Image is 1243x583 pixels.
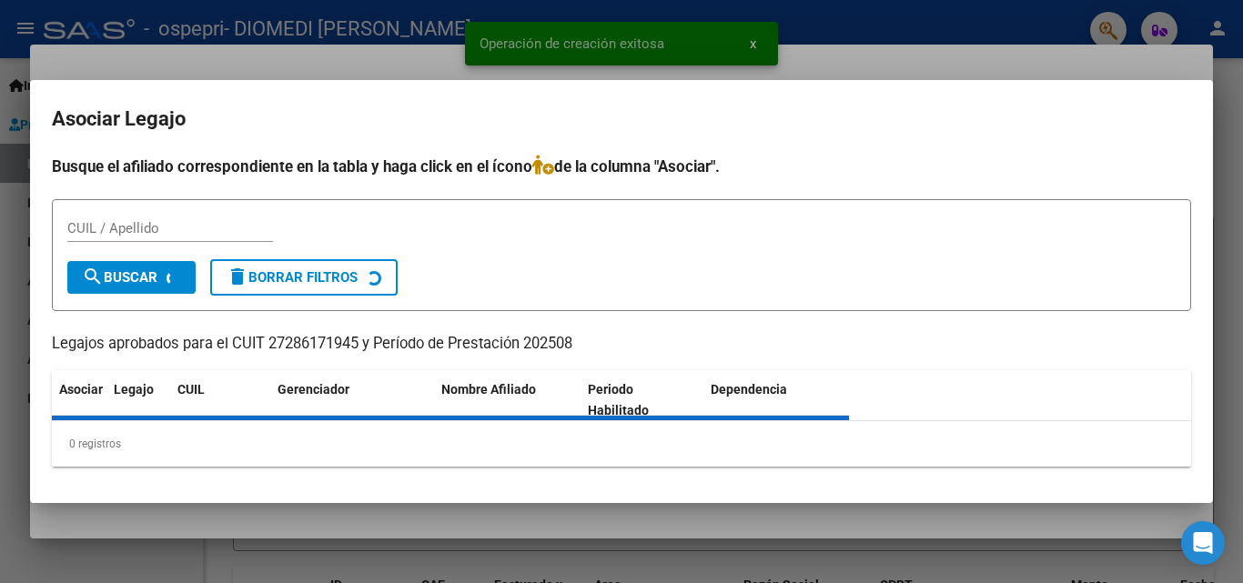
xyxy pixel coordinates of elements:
[52,421,1191,467] div: 0 registros
[170,370,270,430] datatable-header-cell: CUIL
[82,266,104,287] mat-icon: search
[52,102,1191,136] h2: Asociar Legajo
[441,382,536,397] span: Nombre Afiliado
[703,370,850,430] datatable-header-cell: Dependencia
[59,382,103,397] span: Asociar
[227,269,358,286] span: Borrar Filtros
[270,370,434,430] datatable-header-cell: Gerenciador
[67,261,196,294] button: Buscar
[177,382,205,397] span: CUIL
[227,266,248,287] mat-icon: delete
[52,155,1191,178] h4: Busque el afiliado correspondiente en la tabla y haga click en el ícono de la columna "Asociar".
[581,370,703,430] datatable-header-cell: Periodo Habilitado
[210,259,398,296] button: Borrar Filtros
[106,370,170,430] datatable-header-cell: Legajo
[82,269,157,286] span: Buscar
[52,333,1191,356] p: Legajos aprobados para el CUIT 27286171945 y Período de Prestación 202508
[52,370,106,430] datatable-header-cell: Asociar
[434,370,581,430] datatable-header-cell: Nombre Afiliado
[1181,521,1225,565] div: Open Intercom Messenger
[711,382,787,397] span: Dependencia
[588,382,649,417] span: Periodo Habilitado
[278,382,349,397] span: Gerenciador
[114,382,154,397] span: Legajo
